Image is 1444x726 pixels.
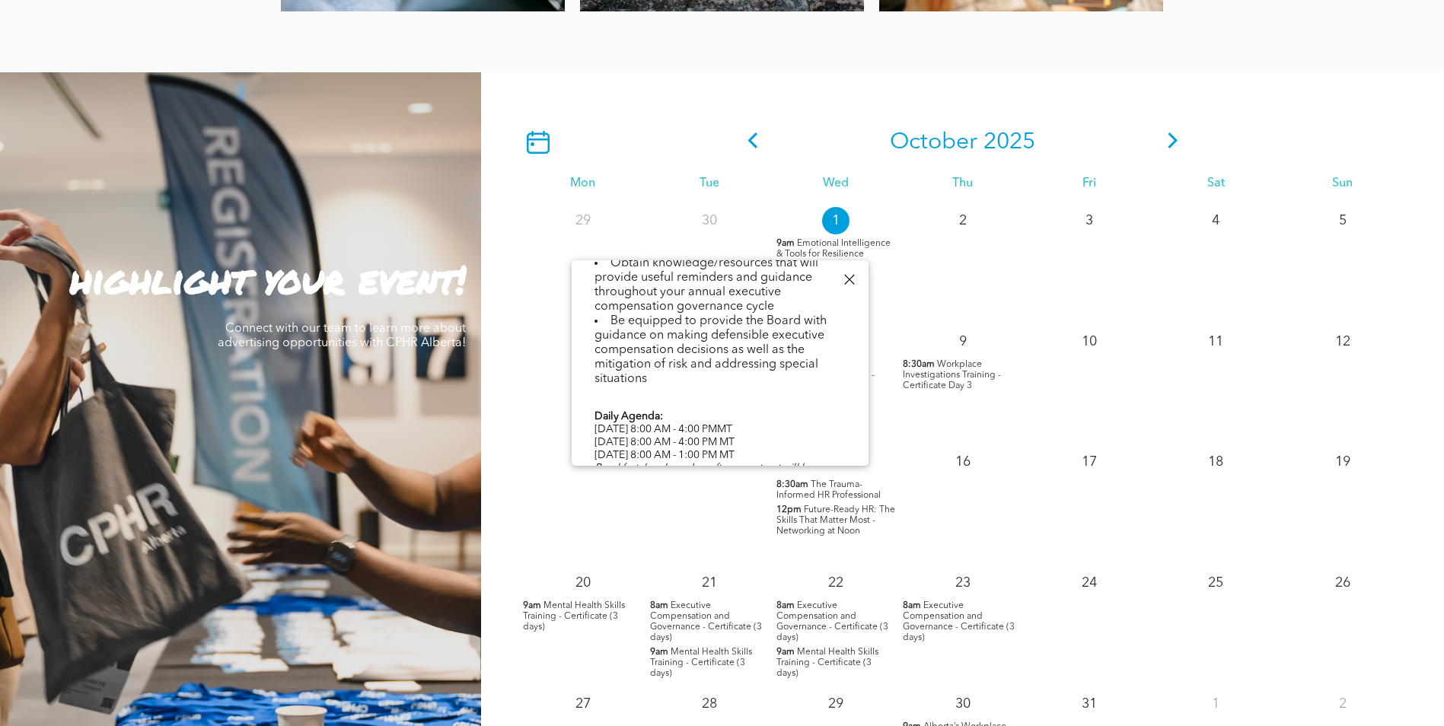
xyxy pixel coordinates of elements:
[949,328,977,355] p: 9
[519,177,645,191] div: Mon
[1076,207,1103,234] p: 3
[650,600,668,611] span: 8am
[569,328,597,355] p: 6
[594,314,846,387] li: Be equipped to provide the Board with guidance on making defensible executive compensation decisi...
[776,600,795,611] span: 8am
[650,647,668,658] span: 9am
[650,648,752,678] span: Mental Health Skills Training - Certificate (3 days)
[1329,328,1356,355] p: 12
[1152,177,1279,191] div: Sat
[70,252,466,306] strong: highlight your event!
[569,569,597,597] p: 20
[594,463,814,486] i: Breakfast, lunch, and an afternoon treat will be provided each day
[1329,207,1356,234] p: 5
[776,505,895,536] span: Future-Ready HR: The Skills That Matter Most - Networking at Noon
[569,207,597,234] p: 29
[1076,328,1103,355] p: 10
[569,448,597,476] p: 13
[822,690,850,718] p: 29
[903,360,1001,390] span: Workplace Investigations Training - Certificate Day 3
[776,601,888,642] span: Executive Compensation and Governance - Certificate (3 days)
[696,569,723,597] p: 21
[569,690,597,718] p: 27
[218,323,466,349] span: Connect with our team to learn more about advertising opportunities with CPHR Alberta!
[949,448,977,476] p: 16
[773,177,899,191] div: Wed
[1076,448,1103,476] p: 17
[776,648,878,678] span: Mental Health Skills Training - Certificate (3 days)
[776,238,795,249] span: 9am
[776,479,808,490] span: 8:30am
[903,359,935,370] span: 8:30am
[1026,177,1152,191] div: Fri
[1329,569,1356,597] p: 26
[646,177,773,191] div: Tue
[594,256,846,314] li: Obtain knowledge/resources that will provide useful reminders and guidance throughout your annual...
[776,480,881,500] span: The Trauma-Informed HR Professional
[903,601,1015,642] span: Executive Compensation and Governance - Certificate (3 days)
[1202,207,1229,234] p: 4
[1202,448,1229,476] p: 18
[1202,569,1229,597] p: 25
[890,131,977,154] span: October
[949,569,977,597] p: 23
[776,647,795,658] span: 9am
[949,690,977,718] p: 30
[1329,690,1356,718] p: 2
[696,207,723,234] p: 30
[1329,448,1356,476] p: 19
[822,207,850,234] p: 1
[650,601,762,642] span: Executive Compensation and Governance - Certificate (3 days)
[1076,569,1103,597] p: 24
[899,177,1025,191] div: Thu
[1202,690,1229,718] p: 1
[776,239,891,259] span: Emotional Intelligence & Tools for Resilience
[949,207,977,234] p: 2
[1202,328,1229,355] p: 11
[1280,177,1406,191] div: Sun
[822,569,850,597] p: 22
[523,601,625,632] span: Mental Health Skills Training - Certificate (3 days)
[523,600,541,611] span: 9am
[776,505,802,515] span: 12pm
[903,600,921,611] span: 8am
[983,131,1035,154] span: 2025
[696,690,723,718] p: 28
[1076,690,1103,718] p: 31
[594,411,663,422] b: Daily Agenda:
